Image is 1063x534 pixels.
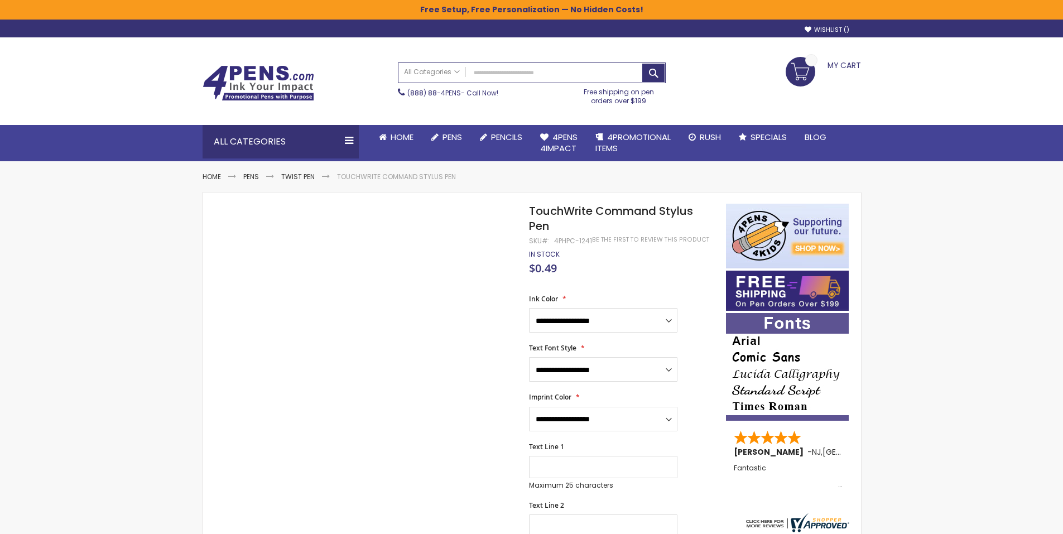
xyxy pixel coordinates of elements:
[572,83,666,105] div: Free shipping on pen orders over $199
[407,88,461,98] a: (888) 88-4PENS
[529,249,560,259] span: In stock
[529,501,564,510] span: Text Line 2
[404,68,460,76] span: All Categories
[734,446,807,458] span: [PERSON_NAME]
[243,172,259,181] a: Pens
[730,125,796,150] a: Specials
[203,172,221,181] a: Home
[529,442,564,451] span: Text Line 1
[422,125,471,150] a: Pens
[529,294,558,304] span: Ink Color
[805,131,826,143] span: Blog
[680,125,730,150] a: Rush
[726,313,849,421] img: font-personalization-examples
[442,131,462,143] span: Pens
[471,125,531,150] a: Pencils
[370,125,422,150] a: Home
[751,131,787,143] span: Specials
[203,65,314,101] img: 4Pens Custom Pens and Promotional Products
[529,343,576,353] span: Text Font Style
[398,63,465,81] a: All Categories
[586,125,680,161] a: 4PROMOTIONALITEMS
[529,481,677,490] p: Maximum 25 characters
[391,131,413,143] span: Home
[529,250,560,259] div: Availability
[796,125,835,150] a: Blog
[554,237,592,246] div: 4PHPC-1241
[529,392,571,402] span: Imprint Color
[337,172,456,181] li: TouchWrite Command Stylus Pen
[529,261,557,276] span: $0.49
[726,271,849,311] img: Free shipping on orders over $199
[529,203,693,234] span: TouchWrite Command Stylus Pen
[203,125,359,158] div: All Categories
[700,131,721,143] span: Rush
[531,125,586,161] a: 4Pens4impact
[529,236,550,246] strong: SKU
[812,446,821,458] span: NJ
[805,26,849,34] a: Wishlist
[592,235,709,244] a: Be the first to review this product
[726,204,849,268] img: 4pens 4 kids
[595,131,671,154] span: 4PROMOTIONAL ITEMS
[743,513,849,532] img: 4pens.com widget logo
[540,131,578,154] span: 4Pens 4impact
[822,446,905,458] span: [GEOGRAPHIC_DATA]
[807,446,905,458] span: - ,
[491,131,522,143] span: Pencils
[281,172,315,181] a: Twist Pen
[407,88,498,98] span: - Call Now!
[734,464,842,488] div: Fantastic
